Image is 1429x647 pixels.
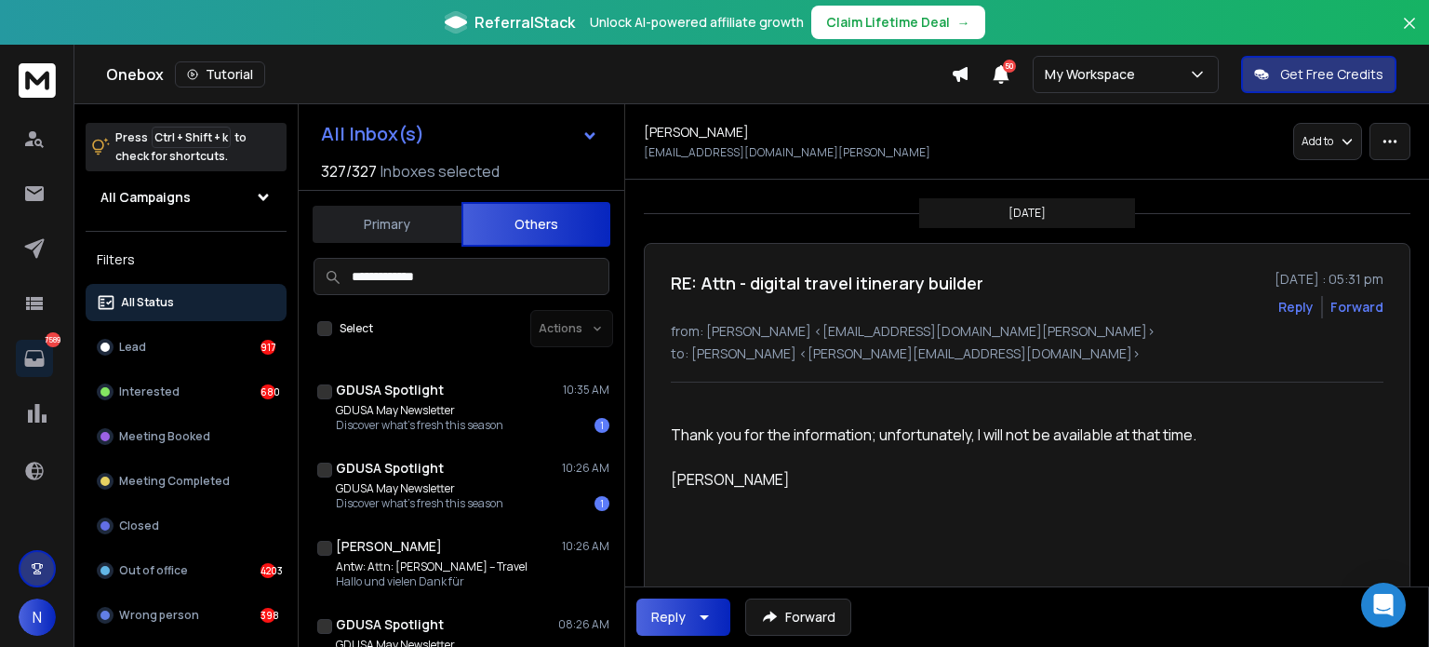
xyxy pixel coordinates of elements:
[1008,206,1046,221] p: [DATE]
[1003,60,1016,73] span: 50
[119,563,188,578] p: Out of office
[336,496,503,511] p: Discover what's fresh this season
[562,539,609,554] p: 10:26 AM
[119,474,230,489] p: Meeting Completed
[306,115,613,153] button: All Inbox(s)
[100,188,191,207] h1: All Campaigns
[336,381,444,399] h1: GDUSA Spotlight
[562,461,609,476] p: 10:26 AM
[260,608,275,623] div: 398
[1241,56,1396,93] button: Get Free Credits
[594,496,609,511] div: 1
[115,128,247,166] p: Press to check for shortcuts.
[811,6,985,39] button: Claim Lifetime Deal→
[1302,134,1333,149] p: Add to
[957,13,970,32] span: →
[671,424,1214,446] p: Thank you for the information; unfortunately, I will not be available at that time.
[1045,65,1142,84] p: My Workspace
[1280,65,1383,84] p: Get Free Credits
[86,284,287,321] button: All Status
[381,160,500,182] h3: Inboxes selected
[121,295,174,310] p: All Status
[175,61,265,88] button: Tutorial
[86,552,287,589] button: Out of office4203
[16,340,53,377] a: 7589
[461,202,610,247] button: Others
[336,559,528,574] p: Antw: Attn: [PERSON_NAME] – Travel
[558,617,609,632] p: 08:26 AM
[119,608,199,623] p: Wrong person
[644,145,930,160] p: [EMAIL_ADDRESS][DOMAIN_NAME][PERSON_NAME]
[19,599,56,636] button: N
[336,481,503,496] p: GDUSA May Newsletter
[313,204,461,245] button: Primary
[1275,270,1383,289] p: [DATE] : 05:31 pm
[336,537,442,556] h1: [PERSON_NAME]
[594,418,609,433] div: 1
[336,418,503,433] p: Discover what's fresh this season
[106,61,951,88] div: Onebox
[651,608,686,627] div: Reply
[474,11,575,34] span: ReferralStack
[671,322,1383,341] p: from: [PERSON_NAME] <[EMAIL_ADDRESS][DOMAIN_NAME][PERSON_NAME]>
[152,127,231,148] span: Ctrl + Shift + k
[119,340,146,355] p: Lead
[260,384,275,399] div: 680
[321,125,424,143] h1: All Inbox(s)
[590,13,804,32] p: Unlock AI-powered affiliate growth
[86,247,287,273] h3: Filters
[636,599,730,636] button: Reply
[336,459,444,478] h1: GDUSA Spotlight
[1361,583,1406,627] div: Open Intercom Messenger
[671,270,983,296] h1: RE: Attn - digital travel itinerary builder
[1330,298,1383,317] div: Forward
[119,429,210,444] p: Meeting Booked
[86,597,287,634] button: Wrong person398
[260,563,275,578] div: 4203
[86,373,287,411] button: Interested680
[86,329,287,366] button: Lead917
[119,384,180,399] p: Interested
[86,418,287,455] button: Meeting Booked
[336,574,528,589] p: Hallo und vielen Dank für
[1397,11,1422,56] button: Close banner
[321,160,377,182] span: 327 / 327
[671,344,1383,363] p: to: [PERSON_NAME] <[PERSON_NAME][EMAIL_ADDRESS][DOMAIN_NAME]>
[46,332,60,347] p: 7589
[260,340,275,355] div: 917
[86,507,287,545] button: Closed
[745,599,851,636] button: Forward
[671,468,1214,491] p: [PERSON_NAME]
[336,615,444,634] h1: GDUSA Spotlight
[563,383,609,398] p: 10:35 AM
[336,403,503,418] p: GDUSA May Newsletter
[86,463,287,500] button: Meeting Completed
[340,321,373,336] label: Select
[119,519,159,533] p: Closed
[1278,298,1314,317] button: Reply
[86,179,287,216] button: All Campaigns
[644,123,749,142] h1: [PERSON_NAME]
